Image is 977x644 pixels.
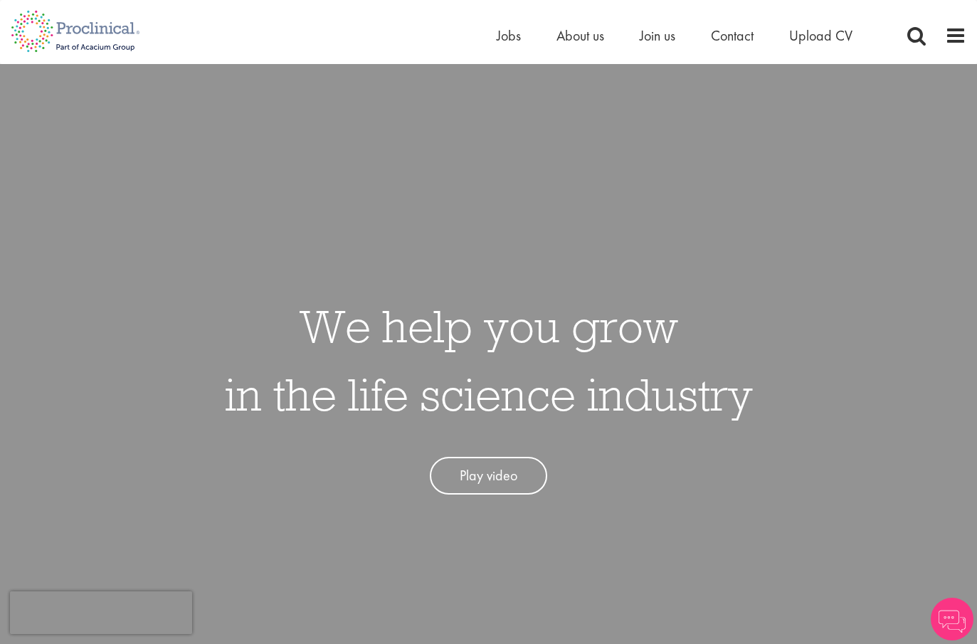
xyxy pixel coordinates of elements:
[556,26,604,45] a: About us
[430,457,547,495] a: Play video
[497,26,521,45] a: Jobs
[931,598,973,640] img: Chatbot
[711,26,754,45] a: Contact
[789,26,852,45] a: Upload CV
[640,26,675,45] a: Join us
[225,292,753,428] h1: We help you grow in the life science industry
